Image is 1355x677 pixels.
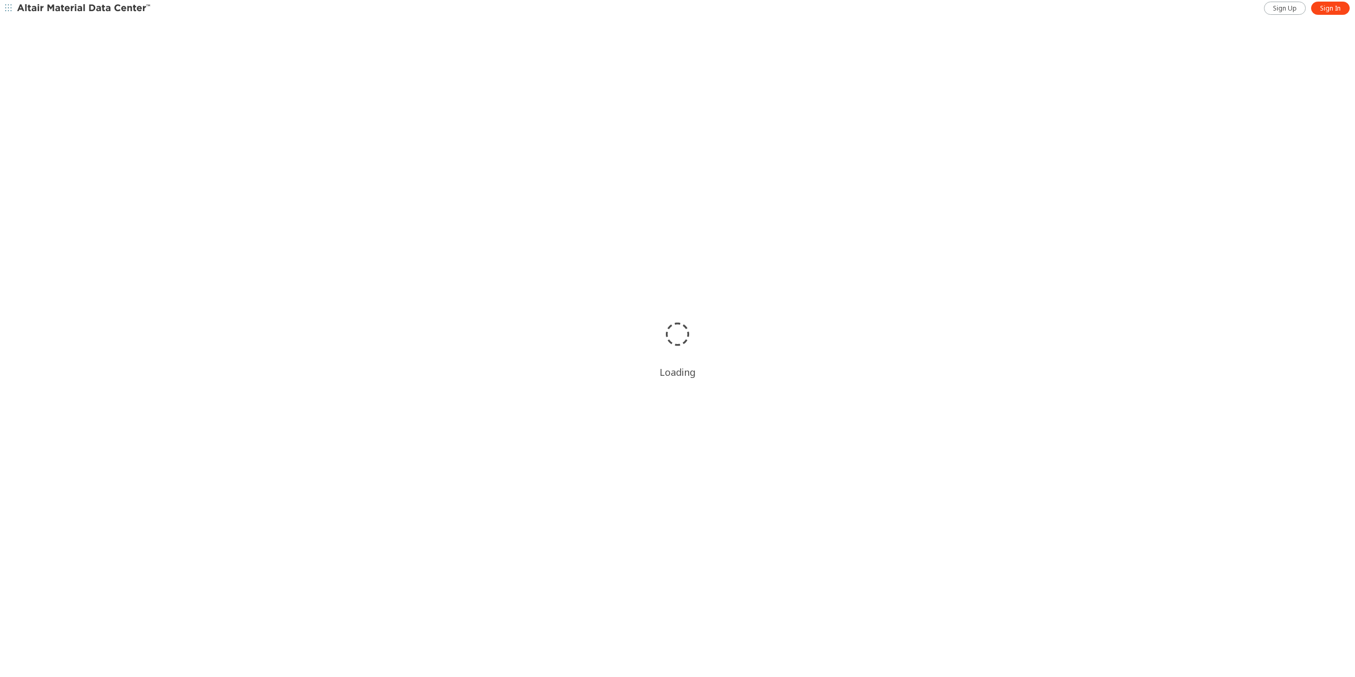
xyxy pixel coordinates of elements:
[1320,4,1341,13] span: Sign In
[660,366,695,378] div: Loading
[17,3,152,14] img: Altair Material Data Center
[1273,4,1297,13] span: Sign Up
[1311,2,1350,15] a: Sign In
[1264,2,1306,15] a: Sign Up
